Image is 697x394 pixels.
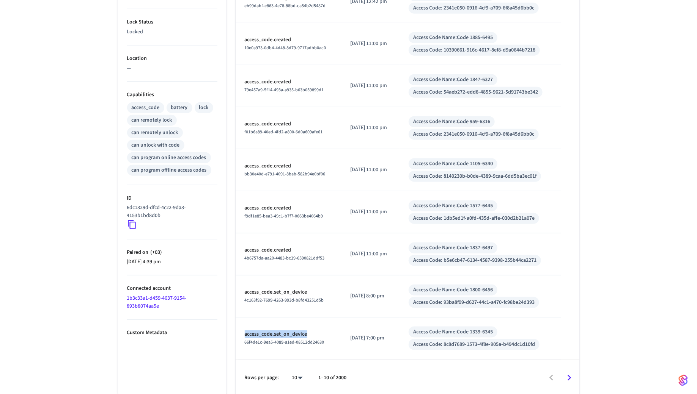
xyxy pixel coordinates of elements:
div: battery [171,104,188,112]
p: Lock Status [127,18,217,26]
div: Access Code: 10390661-916c-4617-8ef8-d9a0644b7218 [413,46,535,54]
div: lock [199,104,209,112]
div: Access Code: b5e6cb47-6134-4587-9398-255b44ca2271 [413,256,537,264]
span: 10e0a973-0db4-4d48-8d79-9717adbb0ac0 [245,45,326,51]
div: Access Code Name: Code 1885-6495 [413,34,493,42]
p: — [127,64,217,72]
div: can unlock with code [132,141,180,149]
span: f9df1e85-bea3-49c1-b7f7-0663be4064b9 [245,213,323,219]
p: [DATE] 11:00 pm [350,40,390,48]
div: Access Code Name: Code 1105-6340 [413,160,493,168]
p: access_code.set_on_device [245,288,332,296]
p: Rows per page: [245,374,279,382]
div: 10 [288,372,307,383]
p: 1–10 of 2000 [319,374,347,382]
div: can remotely lock [132,116,172,124]
p: [DATE] 8:00 pm [350,292,390,300]
p: Custom Metadata [127,329,217,337]
p: [DATE] 11:00 pm [350,250,390,258]
p: [DATE] 11:00 pm [350,208,390,216]
div: Access Code Name: Code 1837-6497 [413,244,493,252]
div: can program online access codes [132,154,206,162]
p: access_code.created [245,162,332,170]
div: Access Code: 2341e050-0916-4cf9-a709-6f8a45d6bb0c [413,130,534,138]
img: SeamLogoGradient.69752ec5.svg [679,374,688,386]
div: access_code [132,104,160,112]
p: [DATE] 4:39 pm [127,258,217,266]
p: Location [127,55,217,63]
span: f01b6a89-40ed-4fd2-a800-6d0a609afe61 [245,129,323,135]
div: Access Code Name: Code 959-6316 [413,118,490,126]
div: Access Code: 8c8d7689-1573-4f8e-905a-b494dc1d10fd [413,341,535,349]
p: access_code.created [245,120,332,128]
p: 6dc1329d-dfcd-4c22-9da3-4153b1bd8d0b [127,204,214,220]
p: access_code.created [245,36,332,44]
span: 4c163f92-7699-4263-993d-b8fd43251d5b [245,297,324,303]
span: 66f4de1c-9ea5-4089-a1ed-08512dd24630 [245,339,324,346]
div: Access Code Name: Code 1577-6445 [413,202,493,210]
p: access_code.created [245,246,332,254]
div: Access Code Name: Code 1339-6345 [413,328,493,336]
p: Connected account [127,285,217,292]
p: [DATE] 11:00 pm [350,124,390,132]
div: Access Code: 1db5ed1f-a0fd-435d-affe-030d2b21a07e [413,214,535,222]
p: [DATE] 7:00 pm [350,334,390,342]
span: eb99dabf-e863-4e78-88bd-ca54b2d5487d [245,3,326,9]
div: Access Code: 93ba8f99-d627-44c1-a470-fc98be24d393 [413,299,535,306]
p: access_code.created [245,204,332,212]
p: [DATE] 11:00 pm [350,166,390,174]
div: Access Code Name: Code 1847-6327 [413,76,493,84]
div: can remotely unlock [132,129,178,137]
div: Access Code Name: Code 1800-6456 [413,286,493,294]
div: can program offline access codes [132,166,207,174]
p: [DATE] 11:00 pm [350,82,390,90]
div: Access Code: 2341e050-0916-4cf9-a709-6f8a45d6bb0c [413,4,534,12]
p: access_code.set_on_device [245,330,332,338]
p: Paired on [127,249,217,256]
a: 1b3c33a1-d459-4637-9154-893b8074aa5e [127,294,187,310]
p: ID [127,194,217,202]
p: access_code.created [245,78,332,86]
span: 79e457a9-5f14-493a-a935-b63b059899d1 [245,87,324,93]
button: Go to next page [560,369,578,387]
div: Access Code: 8140230b-b0de-4389-9caa-6dd5ba3ec01f [413,172,537,180]
span: 4b6757da-aa20-4483-bc29-6590821ddf53 [245,255,325,261]
span: bb30e40d-e791-4091-8bab-582b94e0bf06 [245,171,326,177]
div: Access Code: 54aeb272-edd8-4855-9621-5d91743be342 [413,88,538,96]
span: ( +03 ) [149,249,162,256]
p: Capabilities [127,91,217,99]
p: Locked [127,28,217,36]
